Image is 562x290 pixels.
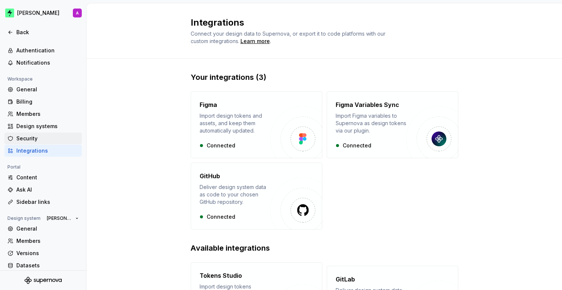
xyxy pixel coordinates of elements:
div: Content [16,174,79,181]
div: Portal [4,163,23,172]
a: Notifications [4,57,82,69]
img: f96ba1ec-f50a-46f8-b004-b3e0575dda59.png [5,9,14,17]
span: [PERSON_NAME] [47,215,72,221]
a: General [4,84,82,95]
h4: GitHub [200,172,220,180]
h2: Available integrations [191,243,458,253]
div: Workspace [4,75,36,84]
h2: Integrations [191,17,449,29]
a: Integrations [4,145,82,157]
div: Notifications [16,59,79,66]
div: Datasets [16,262,79,269]
a: General [4,223,82,235]
button: FigmaImport design tokens and assets, and keep them automatically updated.Connected [191,91,322,158]
a: Design systems [4,120,82,132]
h4: Figma [200,100,217,109]
div: [PERSON_NAME] [17,9,59,17]
a: Datasets [4,260,82,271]
button: GitHubDeliver design system data as code to your chosen GitHub repository.Connected [191,163,322,229]
a: Sidebar links [4,196,82,208]
a: Security [4,133,82,144]
button: [PERSON_NAME]A [1,5,85,21]
div: Ask AI [16,186,79,193]
div: Import design tokens and assets, and keep them automatically updated. [200,112,270,134]
a: Versions [4,247,82,259]
div: General [16,225,79,232]
a: Ask AI [4,184,82,196]
a: Members [4,235,82,247]
button: Figma Variables SyncImport Figma variables to Supernova as design tokens via our plugin.Connected [327,91,458,158]
h4: Tokens Studio [200,271,242,280]
span: Connect your design data to Supernova, or export it to code platforms with our custom integrations. [191,30,387,44]
div: Members [16,237,79,245]
div: Billing [16,98,79,105]
div: Integrations [16,147,79,154]
h2: Your integrations (3) [191,72,458,82]
div: Sidebar links [16,198,79,206]
div: Back [16,29,79,36]
a: Content [4,172,82,183]
a: Billing [4,96,82,108]
a: Members [4,108,82,120]
div: General [16,86,79,93]
div: A [76,10,79,16]
a: Back [4,26,82,38]
div: Members [16,110,79,118]
a: Authentication [4,45,82,56]
div: Authentication [16,47,79,54]
a: Learn more [240,38,270,45]
div: Design system [4,214,43,223]
svg: Supernova Logo [25,277,62,284]
h4: GitLab [336,275,355,284]
h4: Figma Variables Sync [336,100,399,109]
div: Security [16,135,79,142]
div: Design systems [16,123,79,130]
span: . [239,39,271,44]
div: Deliver design system data as code to your chosen GitHub repository. [200,183,270,206]
div: Import Figma variables to Supernova as design tokens via our plugin. [336,112,406,134]
div: Versions [16,250,79,257]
